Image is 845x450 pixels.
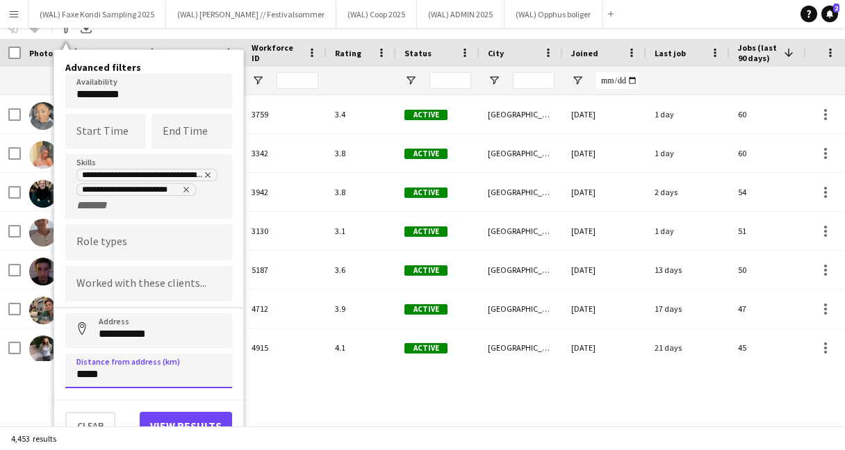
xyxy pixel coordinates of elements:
[252,74,264,87] button: Open Filter Menu
[404,149,448,159] span: Active
[488,48,504,58] span: City
[404,226,448,237] span: Active
[730,328,820,367] div: 45
[78,19,95,36] app-action-btn: Export XLSX
[730,251,820,289] div: 50
[479,134,563,172] div: [GEOGRAPHIC_DATA]
[76,199,136,212] input: + Skill
[479,212,563,250] div: [GEOGRAPHIC_DATA]
[563,134,646,172] div: [DATE]
[243,251,327,289] div: 5187
[404,74,417,87] button: Open Filter Menu
[730,173,820,211] div: 54
[417,1,504,28] button: (WAL) ADMIN 2025
[243,95,327,133] div: 3759
[479,173,563,211] div: [GEOGRAPHIC_DATA]
[243,212,327,250] div: 3130
[404,48,432,58] span: Status
[479,290,563,328] div: [GEOGRAPHIC_DATA]
[571,74,584,87] button: Open Filter Menu
[513,72,555,89] input: City Filter Input
[243,173,327,211] div: 3942
[404,110,448,120] span: Active
[479,328,563,367] div: [GEOGRAPHIC_DATA]
[327,290,396,328] div: 3.9
[571,48,598,58] span: Joined
[563,173,646,211] div: [DATE]
[646,328,730,367] div: 21 days
[429,72,471,89] input: Status Filter Input
[82,185,190,197] div: Drivers Licence (Class B)
[252,42,302,63] span: Workforce ID
[504,1,602,28] button: (WAL) Opphus boliger
[76,236,221,249] input: Type to search role types...
[327,134,396,172] div: 3.8
[646,95,730,133] div: 1 day
[646,134,730,172] div: 1 day
[277,72,318,89] input: Workforce ID Filter Input
[655,48,686,58] span: Last job
[327,251,396,289] div: 3.6
[596,72,638,89] input: Joined Filter Input
[563,212,646,250] div: [DATE]
[336,1,417,28] button: (WAL) Coop 2025
[28,1,166,28] button: (WAL) Faxe Kondi Sampling 2025
[99,48,141,58] span: First Name
[243,290,327,328] div: 4712
[175,48,216,58] span: Last Name
[833,3,839,12] span: 2
[29,335,57,363] img: Mille Berger
[738,42,778,63] span: Jobs (last 90 days)
[730,212,820,250] div: 51
[335,48,361,58] span: Rating
[563,251,646,289] div: [DATE]
[404,343,448,353] span: Active
[58,19,74,36] app-action-btn: Advanced filters
[29,297,57,324] img: Wilmer Borgnes
[646,251,730,289] div: 13 days
[202,171,212,182] delete-icon: Remove tag
[479,251,563,289] div: [GEOGRAPHIC_DATA]
[404,304,448,315] span: Active
[646,290,730,328] div: 17 days
[29,141,57,169] img: Hannah Ludivia Rotbæk Meling
[730,290,820,328] div: 47
[29,48,53,58] span: Photo
[404,265,448,276] span: Active
[563,328,646,367] div: [DATE]
[327,212,396,250] div: 3.1
[327,173,396,211] div: 3.8
[29,180,57,208] img: Kasper André Melås
[166,1,336,28] button: (WAL) [PERSON_NAME] // Festivalsommer
[730,134,820,172] div: 60
[646,212,730,250] div: 1 day
[243,328,327,367] div: 4915
[327,95,396,133] div: 3.4
[404,187,448,198] span: Active
[29,219,57,247] img: Charlie Thomassen
[65,61,232,74] h4: Advanced filters
[327,328,396,367] div: 4.1
[488,74,500,87] button: Open Filter Menu
[563,95,646,133] div: [DATE]
[821,6,838,22] a: 2
[76,277,221,290] input: Type to search clients...
[179,185,190,197] delete-icon: Remove tag
[82,171,212,182] div: Drivers Licence (Class B - AUTO ONLY)
[730,95,820,133] div: 60
[29,258,57,285] img: Yassine Wahab
[29,102,57,130] img: Daniela Alejandra Eriksen Stenvadet
[646,173,730,211] div: 2 days
[479,95,563,133] div: [GEOGRAPHIC_DATA]
[563,290,646,328] div: [DATE]
[243,134,327,172] div: 3342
